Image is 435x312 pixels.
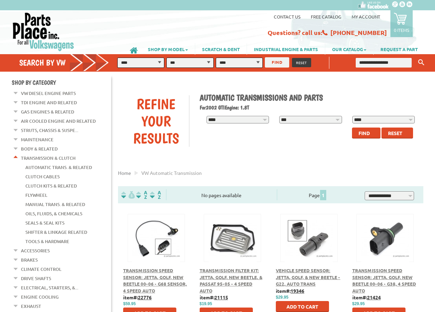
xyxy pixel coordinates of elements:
[21,107,74,116] a: Gas Engines & Related
[25,209,82,218] a: Oils, Fluids, & Chemicals
[388,130,402,136] span: Reset
[352,301,365,306] span: $29.95
[394,27,409,33] p: 0 items
[21,126,78,135] a: Struts, Chassis & Suspe...
[320,190,326,200] span: 1
[19,58,114,68] h4: Search by VW
[25,200,85,209] a: Manual Trans. & Related
[21,135,54,144] a: Maintenance
[21,98,77,107] a: TDI Engine and Related
[21,154,75,163] a: Transmission & Clutch
[25,181,77,190] a: Clutch Kits & Related
[166,192,277,199] div: No pages available
[25,172,60,181] a: Clutch Cables
[390,10,413,37] a: 0 items
[21,89,76,98] a: VW Diesel Engine Parts
[200,93,419,103] h1: Automatic Transmissions and Parts
[416,57,426,68] button: Keyword Search
[21,117,96,125] a: Air Cooled Engine and Related
[25,228,87,237] a: Shifter & Linkage Related
[381,128,413,139] button: Reset
[21,255,38,264] a: Brakes
[141,43,195,55] a: SHOP BY MODEL
[325,43,373,55] a: OUR CATALOG
[276,267,340,287] a: Vehicle Speed Sensor: Jetta, Golf, & New Beetle - G22, Auto Trans
[274,14,301,20] a: Contact us
[25,163,92,172] a: Automatic Trans. & Related
[21,265,61,274] a: Climate Control
[138,294,152,300] u: 22776
[200,267,262,293] a: Transmission Filter Kit: Jetta, Golf, New Beetle, & Passat 95-05 - 4 Speed Auto
[292,58,311,67] button: RESET
[286,303,318,310] span: Add to Cart
[195,43,247,55] a: SCRATCH & DENT
[123,267,187,293] a: Transmission Speed Sensor: Jetta, Golf, New Beetle 00-06 - G68 Sensor, 4 Speed Auto
[276,295,289,300] span: $29.95
[123,95,189,147] div: Refine Your Results
[352,267,416,293] a: Transmission Speed Sensor: Jetta, Golf, New Beetle 00-06 - G38, 4 Speed Auto
[276,301,329,312] button: Add to Cart
[21,274,51,283] a: Drive Shafts
[352,128,380,139] button: Find
[25,191,47,200] a: Flywheel
[367,294,381,300] u: 21424
[200,301,212,306] span: $19.95
[21,144,58,153] a: Body & Related
[225,104,249,111] span: Engine: 1.8T
[21,283,78,292] a: Electrical, Starters, &...
[311,14,341,20] a: Free Catalog
[277,189,358,200] div: Page
[118,170,131,176] a: Home
[200,104,206,111] span: For
[123,301,136,306] span: $59.95
[149,191,162,199] img: Sort by Sales Rank
[25,237,69,246] a: Tools & Hardware
[12,79,111,86] h4: Shop By Category
[21,302,41,311] a: Exhaust
[141,170,202,176] span: VW automatic transmission
[121,191,135,199] img: filterpricelow.svg
[12,12,75,51] img: Parts Place Inc!
[25,218,64,227] a: Seals & Seal Kits
[352,294,381,300] b: item#:
[200,104,419,111] h2: 2002 GTI
[135,191,149,199] img: Sort by Headline
[200,294,228,300] b: item#:
[276,288,304,294] b: item#:
[247,43,325,55] a: INDUSTRIAL ENGINE & PARTS
[21,292,59,301] a: Engine Cooling
[265,57,289,68] button: FIND
[358,130,370,136] span: Find
[296,60,307,65] span: RESET
[21,246,50,255] a: Accessories
[352,14,380,20] a: My Account
[374,43,425,55] a: REQUEST A PART
[214,294,228,300] u: 21115
[291,288,304,294] u: 19346
[123,294,152,300] b: item#:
